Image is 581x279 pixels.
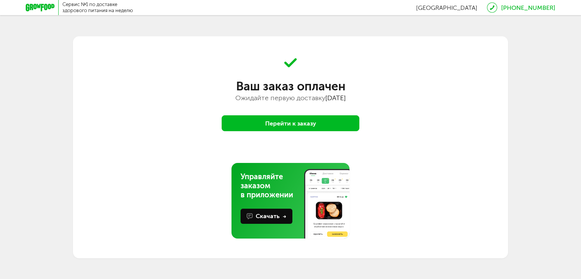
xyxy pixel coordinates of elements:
a: [PHONE_NUMBER] [501,4,555,11]
div: Ожидайте первую доставку [73,93,508,103]
span: [GEOGRAPHIC_DATA] [416,4,477,11]
span: [DATE] [325,94,346,102]
button: Перейти к заказу [222,115,359,131]
div: Скачать [256,212,286,221]
div: Сервис №1 по доставке здорового питания на неделю [62,2,133,14]
div: Управляйте заказом в приложении [241,172,301,199]
div: Ваш заказ оплачен [73,80,508,92]
button: Скачать [241,209,292,224]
